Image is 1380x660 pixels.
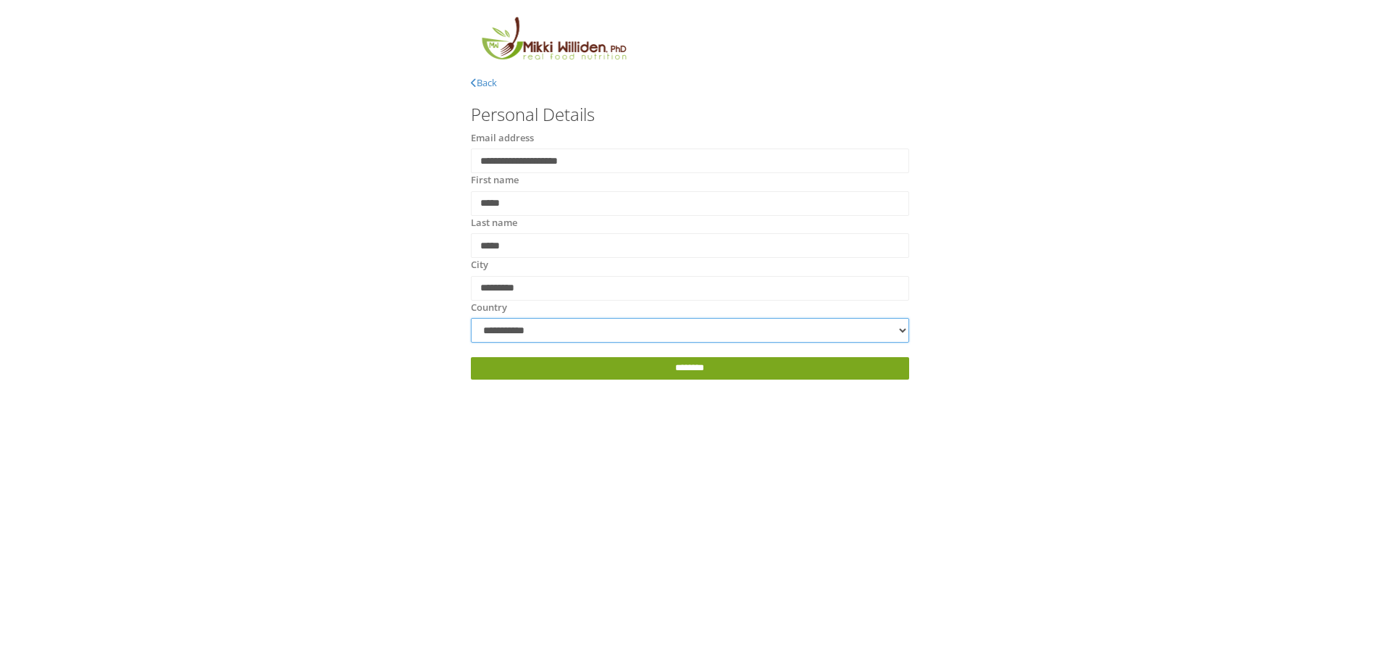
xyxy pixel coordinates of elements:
[471,173,519,188] label: First name
[471,258,488,272] label: City
[471,105,909,124] h3: Personal Details
[471,131,534,146] label: Email address
[471,14,636,69] img: MikkiLogoMain.png
[471,216,517,230] label: Last name
[471,76,497,89] a: Back
[471,301,507,315] label: Country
